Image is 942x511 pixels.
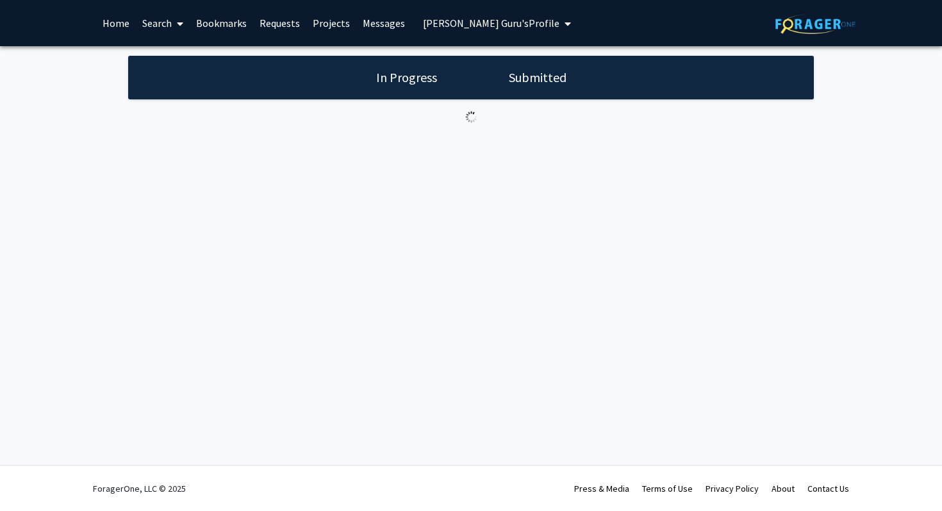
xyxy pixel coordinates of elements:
[253,1,306,46] a: Requests
[356,1,411,46] a: Messages
[807,483,849,494] a: Contact Us
[642,483,693,494] a: Terms of Use
[306,1,356,46] a: Projects
[505,69,570,87] h1: Submitted
[190,1,253,46] a: Bookmarks
[96,1,136,46] a: Home
[574,483,629,494] a: Press & Media
[372,69,441,87] h1: In Progress
[775,14,855,34] img: ForagerOne Logo
[93,466,186,511] div: ForagerOne, LLC © 2025
[706,483,759,494] a: Privacy Policy
[136,1,190,46] a: Search
[772,483,795,494] a: About
[423,17,559,29] span: [PERSON_NAME] Guru's Profile
[460,106,483,128] img: Loading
